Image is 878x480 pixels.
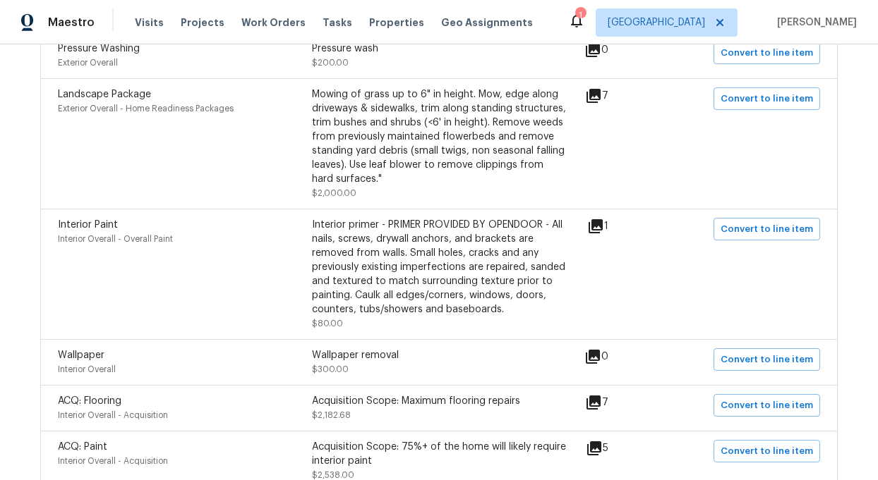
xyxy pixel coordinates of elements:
[585,394,654,411] div: 7
[714,87,820,110] button: Convert to line item
[771,16,857,30] span: [PERSON_NAME]
[312,42,566,56] div: Pressure wash
[323,18,352,27] span: Tasks
[312,394,566,408] div: Acquisition Scope: Maximum flooring repairs
[58,350,104,360] span: Wallpaper
[721,398,813,414] span: Convert to line item
[312,471,354,479] span: $2,538.00
[584,42,654,59] div: 0
[714,440,820,462] button: Convert to line item
[369,16,424,30] span: Properties
[312,59,349,67] span: $200.00
[58,104,234,113] span: Exterior Overall - Home Readiness Packages
[58,411,168,419] span: Interior Overall - Acquisition
[714,348,820,371] button: Convert to line item
[714,218,820,240] button: Convert to line item
[714,42,820,64] button: Convert to line item
[441,16,533,30] span: Geo Assignments
[721,443,813,460] span: Convert to line item
[586,440,654,457] div: 5
[48,16,95,30] span: Maestro
[312,189,356,197] span: $2,000.00
[312,319,343,328] span: $80.00
[721,352,813,368] span: Convert to line item
[721,91,813,107] span: Convert to line item
[58,457,168,465] span: Interior Overall - Acquisition
[58,59,118,67] span: Exterior Overall
[135,16,164,30] span: Visits
[58,44,140,54] span: Pressure Washing
[585,87,654,104] div: 7
[58,235,173,243] span: Interior Overall - Overall Paint
[58,396,121,406] span: ACQ: Flooring
[587,218,654,235] div: 1
[312,440,566,468] div: Acquisition Scope: 75%+ of the home will likely require interior paint
[721,221,813,238] span: Convert to line item
[181,16,224,30] span: Projects
[58,220,118,230] span: Interior Paint
[575,8,585,23] div: 1
[241,16,306,30] span: Work Orders
[312,87,566,186] div: Mowing of grass up to 6" in height. Mow, edge along driveways & sidewalks, trim along standing st...
[312,365,349,374] span: $300.00
[312,218,566,316] div: Interior primer - PRIMER PROVIDED BY OPENDOOR - All nails, screws, drywall anchors, and brackets ...
[312,411,351,419] span: $2,182.68
[312,348,566,362] div: Wallpaper removal
[58,442,107,452] span: ACQ: Paint
[58,90,151,99] span: Landscape Package
[584,348,654,365] div: 0
[714,394,820,417] button: Convert to line item
[721,45,813,61] span: Convert to line item
[608,16,705,30] span: [GEOGRAPHIC_DATA]
[58,365,116,374] span: Interior Overall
